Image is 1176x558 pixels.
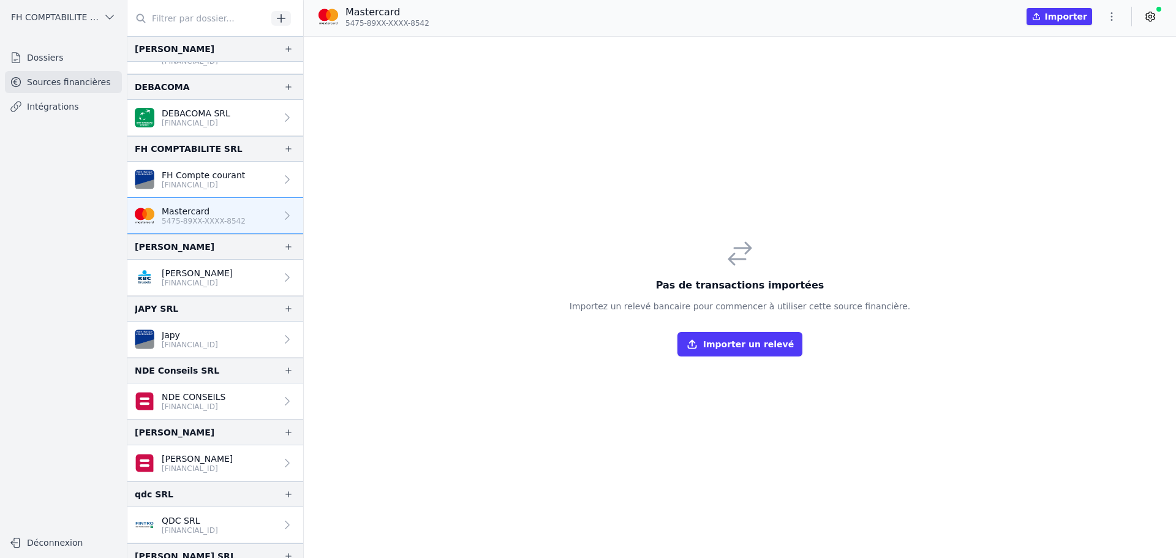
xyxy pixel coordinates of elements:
[127,162,303,198] a: FH Compte courant [FINANCIAL_ID]
[5,71,122,93] a: Sources financières
[162,391,225,403] p: NDE CONSEILS
[135,170,154,189] img: VAN_BREDA_JVBABE22XXX.png
[570,278,910,293] h3: Pas de transactions importées
[135,425,214,440] div: [PERSON_NAME]
[135,268,154,287] img: KBC_BRUSSELS_KREDBEBB.png
[127,100,303,136] a: DEBACOMA SRL [FINANCIAL_ID]
[162,329,218,341] p: Japy
[127,260,303,296] a: [PERSON_NAME] [FINANCIAL_ID]
[135,363,219,378] div: NDE Conseils SRL
[162,267,233,279] p: [PERSON_NAME]
[570,300,910,312] p: Importez un relevé bancaire pour commencer à utiliser cette source financière.
[162,453,233,465] p: [PERSON_NAME]
[162,464,233,473] p: [FINANCIAL_ID]
[11,11,99,23] span: FH COMPTABILITE SRL
[345,5,429,20] p: Mastercard
[5,47,122,69] a: Dossiers
[162,278,233,288] p: [FINANCIAL_ID]
[677,332,802,356] button: Importer un relevé
[162,118,230,128] p: [FINANCIAL_ID]
[5,96,122,118] a: Intégrations
[162,526,218,535] p: [FINANCIAL_ID]
[135,206,154,225] img: imageedit_2_6530439554.png
[135,487,173,502] div: qdc SRL
[318,7,338,26] img: imageedit_2_6530439554.png
[162,169,245,181] p: FH Compte courant
[5,7,122,27] button: FH COMPTABILITE SRL
[135,108,154,127] img: BNP_BE_BUSINESS_GEBABEBB.png
[162,402,225,412] p: [FINANCIAL_ID]
[135,301,178,316] div: JAPY SRL
[127,507,303,543] a: QDC SRL [FINANCIAL_ID]
[135,80,190,94] div: DEBACOMA
[162,180,245,190] p: [FINANCIAL_ID]
[135,453,154,473] img: belfius.png
[127,7,267,29] input: Filtrer par dossier...
[1027,8,1092,25] button: Importer
[345,18,429,28] span: 5475-89XX-XXXX-8542
[162,205,246,217] p: Mastercard
[127,383,303,420] a: NDE CONSEILS [FINANCIAL_ID]
[135,141,243,156] div: FH COMPTABILITE SRL
[162,107,230,119] p: DEBACOMA SRL
[127,322,303,358] a: Japy [FINANCIAL_ID]
[5,533,122,552] button: Déconnexion
[135,391,154,411] img: belfius.png
[127,198,303,234] a: Mastercard 5475-89XX-XXXX-8542
[127,445,303,481] a: [PERSON_NAME] [FINANCIAL_ID]
[162,515,218,527] p: QDC SRL
[135,330,154,349] img: VAN_BREDA_JVBABE22XXX.png
[162,216,246,226] p: 5475-89XX-XXXX-8542
[135,42,214,56] div: [PERSON_NAME]
[135,239,214,254] div: [PERSON_NAME]
[135,515,154,535] img: FINTRO_BE_BUSINESS_GEBABEBB.png
[162,340,218,350] p: [FINANCIAL_ID]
